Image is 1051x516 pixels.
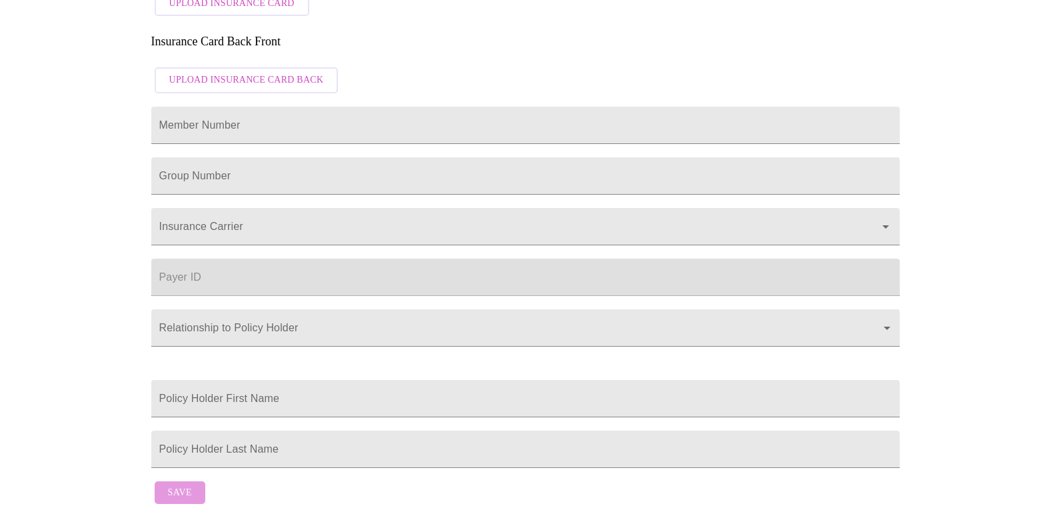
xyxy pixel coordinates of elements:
[151,35,900,49] h3: Insurance Card Back Front
[169,72,324,89] span: Upload Insurance Card Back
[876,217,895,236] button: Open
[151,309,900,347] div: ​
[155,67,339,93] button: Upload Insurance Card Back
